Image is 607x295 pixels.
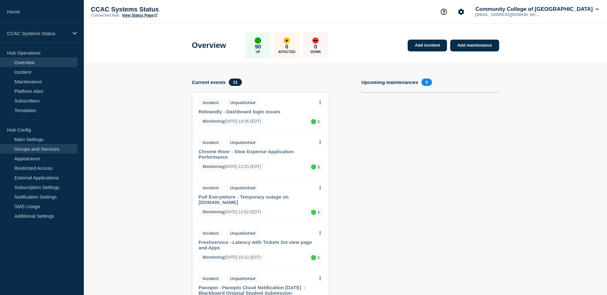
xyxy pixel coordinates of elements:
span: Incident [199,230,223,237]
p: Down [310,50,321,54]
button: Support [437,5,451,19]
p: Connected Hub [91,13,119,18]
h1: Overview [192,41,226,50]
button: Account settings [454,5,468,19]
span: Unpublished [226,275,260,282]
p: 1 [317,164,320,169]
h4: Current events [192,79,226,85]
div: down [312,37,319,44]
span: [DATE] 10:12 (EST) [199,253,265,262]
span: Incident [199,99,223,106]
span: Unpublished [226,99,260,106]
span: [DATE] 14:35 (EDT) [199,117,266,126]
a: Chrome River - Slow Expense Application Performance [199,149,314,160]
span: Monitoring [203,255,224,260]
div: up [311,119,316,124]
p: 90 [255,44,261,50]
span: Unpublished [226,139,260,146]
div: up [311,164,316,170]
a: Poll Everywhere - Temporary outage on [DOMAIN_NAME] [199,194,314,205]
p: 1 [317,210,320,215]
p: Up [256,50,260,54]
div: up [311,255,316,260]
span: Incident [199,139,223,146]
a: View Status Page [122,13,157,18]
span: Monitoring [203,119,224,124]
span: [DATE] 12:52 (EDT) [199,208,266,216]
p: 0 [314,44,317,50]
p: 1 [317,119,320,124]
span: Incident [199,275,223,282]
div: up [255,37,261,44]
p: [EMAIL_ADDRESS][DOMAIN_NAME] [474,12,541,17]
p: CCAC Systems Status [91,6,219,13]
p: 0 [285,44,288,50]
p: CCAC Systems Status [7,31,68,36]
span: Unpublished [226,230,260,237]
span: [DATE] 12:23 (EDT) [199,163,266,171]
span: Monitoring [203,164,224,169]
a: Rebrandly - Dashboard login issues [199,109,314,114]
a: Freshservice - Latency with Tickets list view page and Apps [199,239,314,250]
p: Affected [278,50,295,54]
a: Add maintenance [450,40,499,51]
span: Incident [199,184,223,192]
div: affected [284,37,290,44]
span: Unpublished [226,184,260,192]
span: Monitoring [203,209,224,214]
a: Add incident [408,40,447,51]
span: 21 [229,79,242,86]
button: Community College of [GEOGRAPHIC_DATA] [474,6,600,12]
div: up [311,210,316,215]
span: 0 [421,79,432,86]
p: 1 [317,255,320,260]
h4: Upcoming maintenances [362,79,419,85]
